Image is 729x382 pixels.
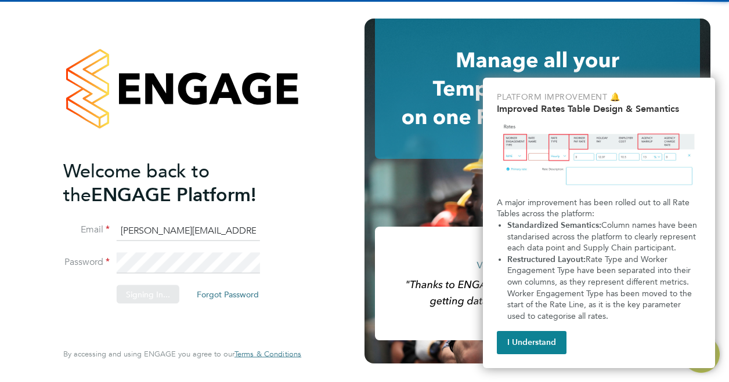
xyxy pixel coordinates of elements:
[497,197,701,220] p: A major improvement has been rolled out to all Rate Tables across the platform:
[507,254,586,264] strong: Restructured Layout:
[483,78,715,368] div: Improved Rate Table Semantics
[507,254,694,321] span: Rate Type and Worker Engagement Type have been separated into their own columns, as they represen...
[497,92,701,103] p: Platform Improvement 🔔
[497,103,701,114] h2: Improved Rates Table Design & Semantics
[507,220,601,230] strong: Standardized Semantics:
[507,220,699,253] span: Column names have been standarised across the platform to clearly represent each data point and S...
[497,331,566,354] button: I Understand
[497,119,701,192] img: Updated Rates Table Design & Semantics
